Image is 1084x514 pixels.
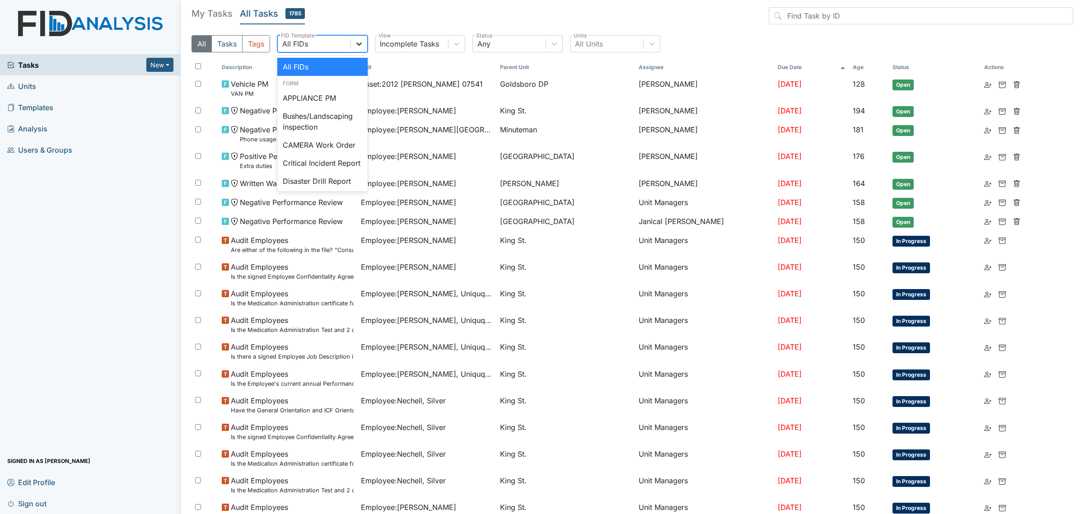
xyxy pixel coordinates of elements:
div: Critical Incident Report [277,154,368,172]
div: Bushes/Landscaping inspection [277,107,368,136]
small: Is the Medication Administration certificate found in the file? [231,459,354,468]
span: 150 [853,476,865,485]
small: Extra duties [240,162,339,170]
span: Written Warning [240,178,294,189]
input: Find Task by ID [769,7,1073,24]
span: Signed in as [PERSON_NAME] [7,454,90,468]
span: In Progress [892,342,930,353]
span: Audit Employees Have the General Orientation and ICF Orientation forms been completed? [231,395,354,415]
span: Negative Performance Review [240,216,343,227]
td: Unit Managers [635,418,774,445]
span: [DATE] [778,262,802,271]
span: 150 [853,236,865,245]
span: Audit Employees Is the Medication Administration certificate found in the file? [231,449,354,468]
small: Is the Employee's current annual Performance Evaluation on file? [231,379,354,388]
a: Delete [1013,151,1020,162]
span: Negative Performance Review [240,105,343,116]
a: Archive [999,395,1006,406]
span: 150 [853,342,865,351]
a: Archive [999,422,1006,433]
span: Negative Performance Review Phone usage [240,124,343,144]
h5: My Tasks [192,7,233,20]
div: EMERGENCY Work Order [277,190,368,219]
a: Archive [999,235,1006,246]
span: [DATE] [778,125,802,134]
small: Have the General Orientation and ICF Orientation forms been completed? [231,406,354,415]
span: In Progress [892,396,930,407]
span: [DATE] [778,369,802,378]
span: Audit Employees Is the signed Employee Confidentiality Agreement in the file (HIPPA)? [231,262,354,281]
a: Archive [999,178,1006,189]
span: Open [892,106,914,117]
span: [DATE] [778,449,802,458]
span: Open [892,198,914,209]
h5: All Tasks [240,7,305,20]
span: [DATE] [778,342,802,351]
td: Unit Managers [635,231,774,258]
button: Tasks [211,35,243,52]
small: Is the Medication Administration certificate found in the file? [231,299,354,308]
span: King St. [500,235,527,246]
span: [DATE] [778,236,802,245]
span: [DATE] [778,152,802,161]
span: Audit Employees Is the Medication Administration Test and 2 observation checklist (hire after 10/... [231,475,354,495]
span: Audit Employees Is the signed Employee Confidentiality Agreement in the file (HIPPA)? [231,422,354,441]
span: Employee : [PERSON_NAME] [361,235,456,246]
span: [DATE] [778,423,802,432]
span: Employee : Nechell, Silver [361,422,446,433]
span: Open [892,152,914,163]
td: Unit Managers [635,311,774,338]
span: Minuteman [500,124,537,135]
span: Employee : Nechell, Silver [361,475,446,486]
div: CAMERA Work Order [277,136,368,154]
a: Archive [999,79,1006,89]
span: King St. [500,395,527,406]
span: King St. [500,449,527,459]
small: Phone usage [240,135,343,144]
span: [DATE] [778,503,802,512]
span: [PERSON_NAME] [500,178,559,189]
span: King St. [500,422,527,433]
span: [GEOGRAPHIC_DATA] [500,197,575,208]
small: Are either of the following in the file? "Consumer Report Release Forms" and the "MVR Disclosure ... [231,246,354,254]
span: King St. [500,288,527,299]
td: Unit Managers [635,445,774,472]
span: Audit Employees Is the Employee's current annual Performance Evaluation on file? [231,369,354,388]
a: Delete [1013,216,1020,227]
td: Unit Managers [635,258,774,285]
button: All [192,35,212,52]
a: Archive [999,341,1006,352]
div: Form [277,79,368,88]
div: Incomplete Tasks [380,38,439,49]
td: Unit Managers [635,285,774,311]
span: Employee : Nechell, Silver [361,449,446,459]
div: Disaster Drill Report [277,172,368,190]
div: All FIDs [277,58,368,76]
span: Employee : Nechell, Silver [361,395,446,406]
span: [GEOGRAPHIC_DATA] [500,216,575,227]
small: Is the signed Employee Confidentiality Agreement in the file (HIPPA)? [231,272,354,281]
div: Type filter [192,35,270,52]
span: 176 [853,152,864,161]
th: Toggle SortBy [218,60,357,75]
small: Is the Medication Administration Test and 2 observation checklist (hire after 10/07) found in the... [231,486,354,495]
span: In Progress [892,262,930,273]
span: In Progress [892,423,930,434]
span: Employee : [PERSON_NAME] [361,262,456,272]
a: Archive [999,216,1006,227]
span: Audit Employees Is the Medication Administration Test and 2 observation checklist (hire after 10/... [231,315,354,334]
div: Any [477,38,491,49]
span: 1785 [285,8,305,19]
td: [PERSON_NAME] [635,75,774,102]
span: Goldsboro DP [500,79,548,89]
span: Open [892,179,914,190]
span: Open [892,79,914,90]
a: Archive [999,197,1006,208]
small: Is the Medication Administration Test and 2 observation checklist (hire after 10/07) found in the... [231,326,354,334]
th: Toggle SortBy [889,60,981,75]
span: Audit Employees Is there a signed Employee Job Description in the file for the employee's current... [231,341,354,361]
small: Is there a signed Employee Job Description in the file for the employee's current position? [231,352,354,361]
a: Archive [999,288,1006,299]
span: [GEOGRAPHIC_DATA] [500,151,575,162]
span: 164 [853,179,865,188]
